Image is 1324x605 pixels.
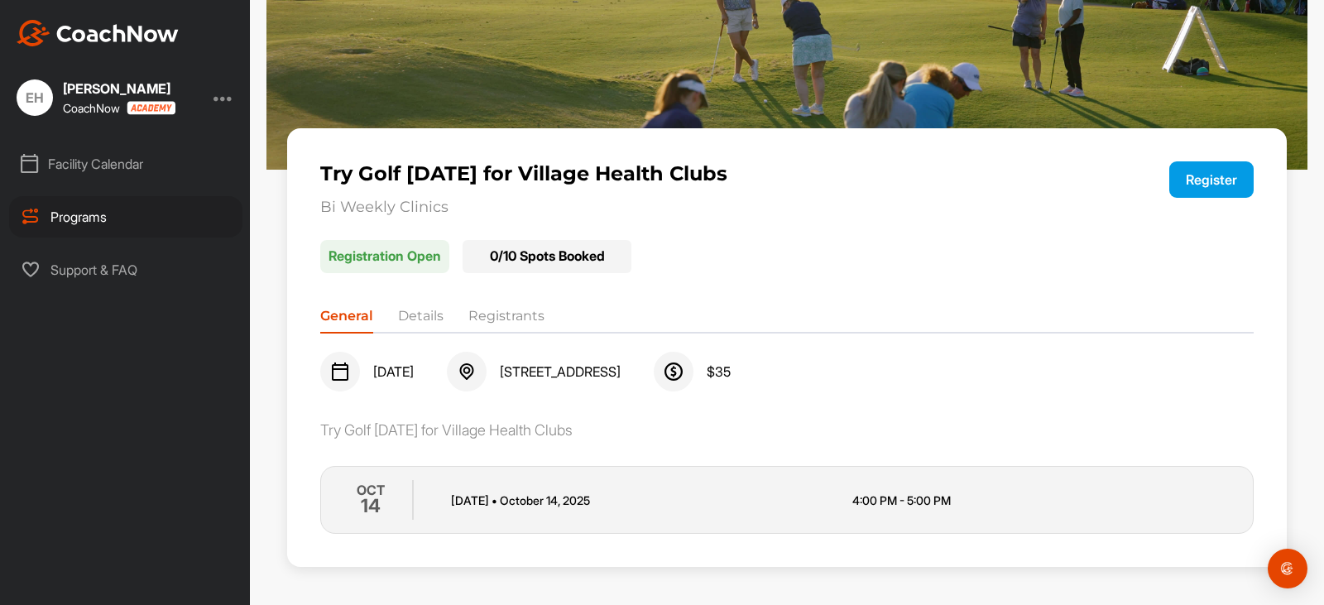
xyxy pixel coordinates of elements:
[9,249,242,290] div: Support & FAQ
[320,240,449,273] p: Registration Open
[1268,549,1307,588] div: Open Intercom Messenger
[852,492,1235,509] p: 4:00 PM - 5:00 PM
[500,364,621,381] span: [STREET_ADDRESS]
[357,480,385,500] p: OCT
[320,161,1067,185] p: Try Golf [DATE] for Village Health Clubs
[63,82,175,95] div: [PERSON_NAME]
[451,492,834,509] p: [DATE] October 14 , 2025
[320,199,1067,217] p: Bi Weekly Clinics
[1169,161,1254,198] button: Register
[127,101,175,115] img: CoachNow acadmey
[330,362,350,382] img: svg+xml;base64,PHN2ZyB3aWR0aD0iMjQiIGhlaWdodD0iMjQiIHZpZXdCb3g9IjAgMCAyNCAyNCIgZmlsbD0ibm9uZSIgeG...
[63,101,175,115] div: CoachNow
[373,364,414,381] span: [DATE]
[468,306,544,333] li: Registrants
[398,306,444,333] li: Details
[9,196,242,238] div: Programs
[361,492,381,520] h2: 14
[320,421,1254,439] div: Try Golf [DATE] for Village Health Clubs
[492,493,497,507] span: •
[457,362,477,382] img: svg+xml;base64,PHN2ZyB3aWR0aD0iMjQiIGhlaWdodD0iMjQiIHZpZXdCb3g9IjAgMCAyNCAyNCIgZmlsbD0ibm9uZSIgeG...
[664,362,684,382] img: svg+xml;base64,PHN2ZyB3aWR0aD0iMjQiIGhlaWdodD0iMjQiIHZpZXdCb3g9IjAgMCAyNCAyNCIgZmlsbD0ibm9uZSIgeG...
[320,306,373,333] li: General
[707,364,731,381] span: $ 35
[17,79,53,116] div: EH
[17,20,179,46] img: CoachNow
[9,143,242,185] div: Facility Calendar
[463,240,631,273] div: 0 / 10 Spots Booked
